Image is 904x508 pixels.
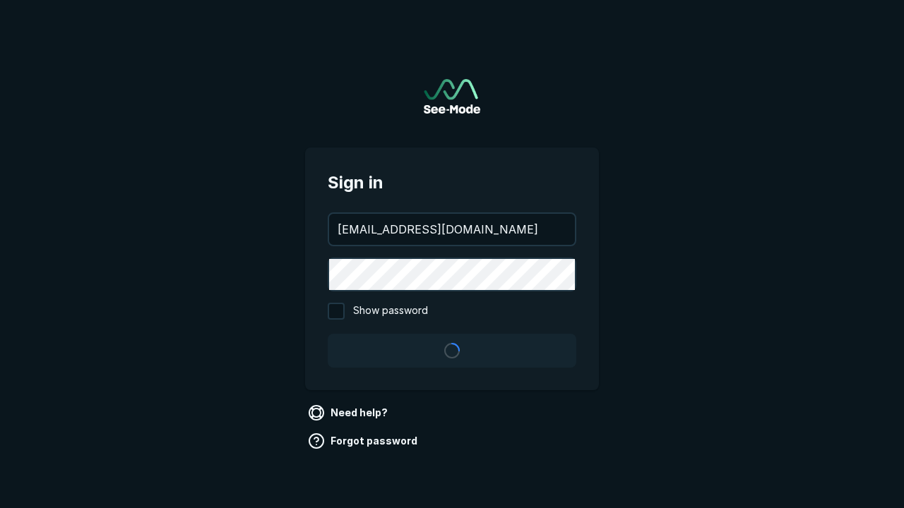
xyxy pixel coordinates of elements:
a: Go to sign in [424,79,480,114]
a: Forgot password [305,430,423,452]
input: your@email.com [329,214,575,245]
img: See-Mode Logo [424,79,480,114]
span: Sign in [328,170,576,195]
span: Show password [353,303,428,320]
a: Need help? [305,401,393,424]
